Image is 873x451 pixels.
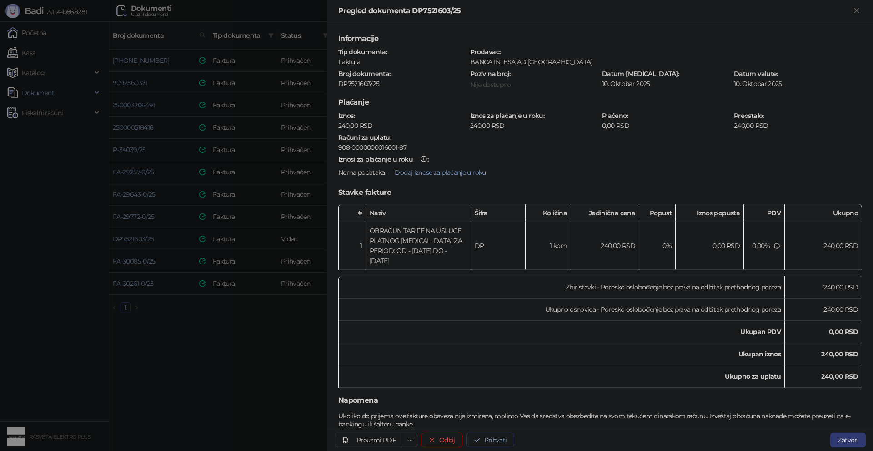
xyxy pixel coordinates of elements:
[851,5,862,16] button: Zatvori
[338,33,862,44] h5: Informacije
[338,133,391,142] strong: Računi za uplatu :
[602,111,628,120] strong: Plaćeno :
[471,222,526,270] td: DP
[470,111,544,120] strong: Iznos za plaćanje u roku :
[338,5,851,16] div: Pregled dokumenta DP7521603/25
[337,80,467,88] div: DP7521603/25
[785,276,862,299] td: 240,00 RSD
[338,97,862,108] h5: Plaćanje
[470,58,862,66] div: BANCA INTESA AD [GEOGRAPHIC_DATA]
[601,80,731,88] div: 10. Oktobar 2025.
[821,350,858,358] strong: 240,00 RSD
[571,204,639,222] th: Jedinična cena
[339,276,785,299] td: Zbir stavki - Poresko oslobođenje bez prava na odbitak prethodnog poreza
[337,165,863,180] div: .
[356,436,396,444] div: Preuzmi PDF
[785,222,862,270] td: 240,00 RSD
[338,395,862,406] h5: Napomena
[387,165,493,180] button: Dodaj iznose za plaćanje u roku
[338,156,413,162] div: Iznosi za plaćanje u roku
[744,204,785,222] th: PDV
[571,222,639,270] td: 240,00 RSD
[337,412,863,428] div: Ukoliko do prijema ove fakture obaveza nije izmirena, molimo Vas da sredstva obezbedite na svom t...
[676,222,744,270] td: 0,00 RSD
[466,433,514,447] button: Prihvati
[339,204,366,222] th: #
[338,168,385,177] span: Nema podataka
[338,48,387,56] strong: Tip dokumenta :
[421,433,462,447] button: Odbij
[821,372,858,380] strong: 240,00 RSD
[338,143,862,152] div: 908-0000000016001-87
[526,222,571,270] td: 1 kom
[725,372,781,380] strong: Ukupno za uplatu
[601,122,731,130] div: 0,00 RSD
[738,350,781,358] strong: Ukupan iznos
[469,122,599,130] div: 240,00 RSD
[407,437,413,443] span: ellipsis
[338,111,355,120] strong: Iznos :
[830,433,866,447] button: Zatvori
[471,204,526,222] th: Šifra
[734,111,764,120] strong: Preostalo :
[337,58,467,66] div: Faktura
[339,299,785,321] td: Ukupno osnovica - Poresko oslobođenje bez prava na odbitak prethodnog poreza
[337,122,467,130] div: 240,00 RSD
[602,70,679,78] strong: Datum [MEDICAL_DATA] :
[676,204,744,222] th: Iznos popusta
[335,433,403,447] a: Preuzmi PDF
[639,204,676,222] th: Popust
[639,222,676,270] td: 0%
[829,328,858,336] strong: 0,00 RSD
[470,81,511,89] span: Nije dostupno
[470,48,500,56] strong: Prodavac :
[734,70,778,78] strong: Datum valute :
[338,187,862,198] h5: Stavke fakture
[733,122,863,130] div: 240,00 RSD
[785,299,862,321] td: 240,00 RSD
[470,70,510,78] strong: Poziv na broj :
[339,222,366,270] td: 1
[338,70,390,78] strong: Broj dokumenta :
[740,328,781,336] strong: Ukupan PDV
[785,204,862,222] th: Ukupno
[733,80,863,88] div: 10. Oktobar 2025.
[526,204,571,222] th: Količina
[366,204,471,222] th: Naziv
[752,242,770,250] span: 0,00 %
[338,155,428,163] strong: :
[370,226,467,266] div: OBRAČUN TARIFE NA USLUGE PLATNOG [MEDICAL_DATA] ZA PERIOD: OD - [DATE] DO - [DATE]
